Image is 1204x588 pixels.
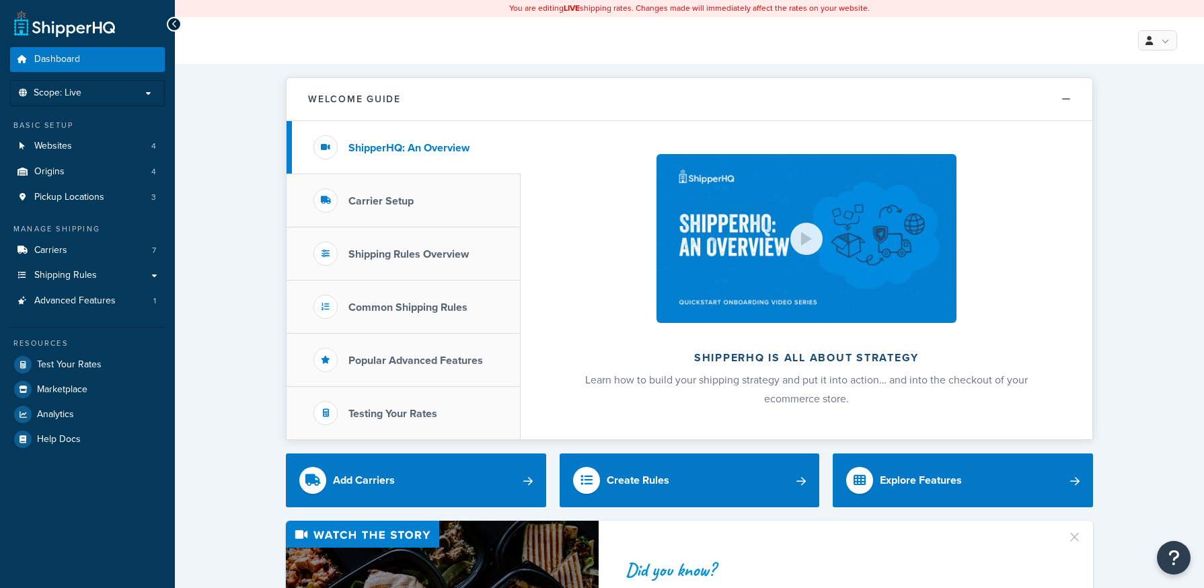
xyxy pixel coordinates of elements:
[37,359,102,371] span: Test Your Rates
[34,295,116,307] span: Advanced Features
[10,47,165,72] a: Dashboard
[10,289,165,314] a: Advanced Features1
[151,192,156,203] span: 3
[348,301,467,314] h3: Common Shipping Rules
[348,142,469,154] h3: ShipperHQ: An Overview
[10,185,165,210] a: Pickup Locations3
[151,166,156,178] span: 4
[10,353,165,377] a: Test Your Rates
[10,263,165,288] a: Shipping Rules
[348,408,437,420] h3: Testing Your Rates
[34,141,72,152] span: Websites
[656,154,956,323] img: ShipperHQ is all about strategy
[308,94,401,104] h2: Welcome Guide
[152,245,156,256] span: 7
[607,471,669,490] div: Create Rules
[556,352,1057,364] h2: ShipperHQ is all about strategy
[10,289,165,314] li: Advanced Features
[585,372,1028,406] span: Learn how to build your shipping strategy and put it into action… and into the checkout of your e...
[34,245,67,256] span: Carriers
[153,295,156,307] span: 1
[10,238,165,263] a: Carriers7
[333,471,395,490] div: Add Carriers
[10,402,165,427] a: Analytics
[10,338,165,349] div: Resources
[34,192,104,203] span: Pickup Locations
[10,185,165,210] li: Pickup Locations
[34,54,80,65] span: Dashboard
[10,120,165,131] div: Basic Setup
[564,2,580,14] b: LIVE
[560,453,820,507] a: Create Rules
[34,87,81,99] span: Scope: Live
[37,409,74,420] span: Analytics
[34,270,97,281] span: Shipping Rules
[348,248,469,260] h3: Shipping Rules Overview
[833,453,1093,507] a: Explore Features
[10,134,165,159] a: Websites4
[348,355,483,367] h3: Popular Advanced Features
[34,166,65,178] span: Origins
[348,195,414,207] h3: Carrier Setup
[287,78,1092,121] button: Welcome Guide
[1157,541,1191,575] button: Open Resource Center
[626,560,1051,579] div: Did you know?
[10,134,165,159] li: Websites
[10,238,165,263] li: Carriers
[10,159,165,184] li: Origins
[10,159,165,184] a: Origins4
[286,453,546,507] a: Add Carriers
[10,223,165,235] div: Manage Shipping
[880,471,962,490] div: Explore Features
[37,384,87,396] span: Marketplace
[10,427,165,451] a: Help Docs
[37,434,81,445] span: Help Docs
[10,377,165,402] a: Marketplace
[151,141,156,152] span: 4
